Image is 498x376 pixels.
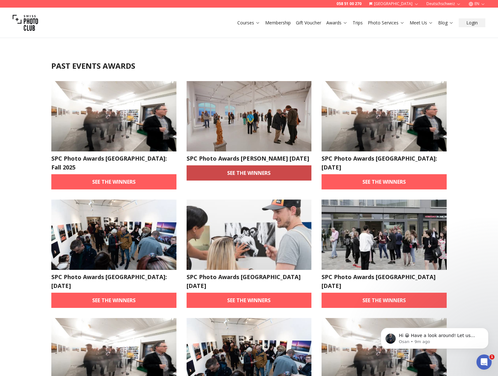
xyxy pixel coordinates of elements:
a: Meet Us [410,20,433,26]
a: See the winners [322,174,447,189]
h1: Past events awards [51,61,447,71]
iframe: Intercom notifications message [371,315,498,359]
a: Membership [265,20,291,26]
img: SPC Photo Awards Zurich: June 2025 [322,81,447,151]
a: See the winners [51,293,176,308]
button: Gift Voucher [293,18,324,27]
span: 1 [489,354,495,360]
button: Awards [324,18,350,27]
a: 058 51 00 270 [336,1,361,6]
img: SPC Photo Awards Geneva: June 2025 [51,200,176,270]
img: SPC Photo Awards VIENNA June 2025 [187,200,312,270]
a: Gift Voucher [296,20,321,26]
a: See the winners [322,293,447,308]
button: Courses [235,18,263,27]
h2: SPC Photo Awards [GEOGRAPHIC_DATA]: Fall 2025 [51,154,176,172]
a: Awards [326,20,348,26]
h2: SPC Photo Awards [GEOGRAPHIC_DATA] [DATE] [322,272,447,290]
button: Meet Us [407,18,436,27]
a: Courses [237,20,260,26]
button: Membership [263,18,293,27]
img: SPC Photo Awards BERLIN May 2025 [322,200,447,270]
iframe: Intercom live chat [476,354,492,370]
button: Login [459,18,485,27]
a: Photo Services [368,20,405,26]
h2: SPC Photo Awards [GEOGRAPHIC_DATA] [DATE] [187,272,312,290]
a: Blog [438,20,454,26]
img: SPC Photo Awards Zurich: Fall 2025 [51,81,176,151]
a: See the winners [187,293,312,308]
a: See the winners [51,174,176,189]
h2: SPC Photo Awards [GEOGRAPHIC_DATA]: [DATE] [322,154,447,172]
a: Trips [353,20,363,26]
button: Blog [436,18,456,27]
h2: SPC Photo Awards [GEOGRAPHIC_DATA]: [DATE] [51,272,176,290]
a: See the winners [187,165,312,181]
h2: SPC Photo Awards [PERSON_NAME] [DATE] [187,154,312,163]
img: Swiss photo club [13,10,38,35]
button: Trips [350,18,365,27]
img: SPC Photo Awards LAKE CONSTANCE July 2025 [187,81,312,151]
button: Photo Services [365,18,407,27]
